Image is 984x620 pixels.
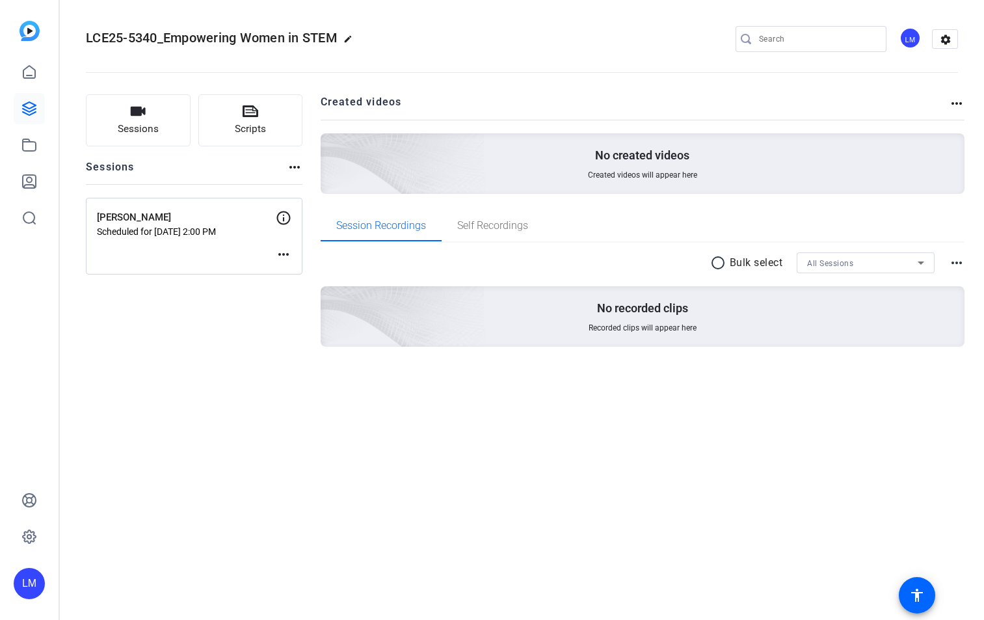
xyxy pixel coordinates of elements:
input: Search [759,31,876,47]
mat-icon: accessibility [909,587,925,603]
span: Created videos will appear here [588,170,697,180]
mat-icon: more_horiz [287,159,302,175]
span: All Sessions [807,259,853,268]
h2: Sessions [86,159,135,184]
p: Bulk select [730,255,783,271]
div: LM [899,27,921,49]
mat-icon: more_horiz [949,255,964,271]
h2: Created videos [321,94,950,120]
span: Session Recordings [336,221,426,231]
p: No recorded clips [597,301,688,316]
img: blue-gradient.svg [20,21,40,41]
p: No created videos [595,148,689,163]
p: Scheduled for [DATE] 2:00 PM [97,226,276,237]
ngx-avatar: Louise MacLeod [899,27,922,50]
mat-icon: more_horiz [276,247,291,262]
span: Self Recordings [457,221,528,231]
button: Sessions [86,94,191,146]
img: Creted videos background [175,5,485,287]
button: Scripts [198,94,303,146]
span: LCE25-5340_Empowering Women in STEM [86,30,337,46]
mat-icon: edit [343,34,359,50]
img: embarkstudio-empty-session.png [175,157,485,440]
span: Scripts [235,122,266,137]
div: LM [14,568,45,599]
p: [PERSON_NAME] [97,210,276,225]
mat-icon: settings [933,30,959,49]
span: Recorded clips will appear here [589,323,697,333]
mat-icon: radio_button_unchecked [710,255,730,271]
mat-icon: more_horiz [949,96,964,111]
span: Sessions [118,122,159,137]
